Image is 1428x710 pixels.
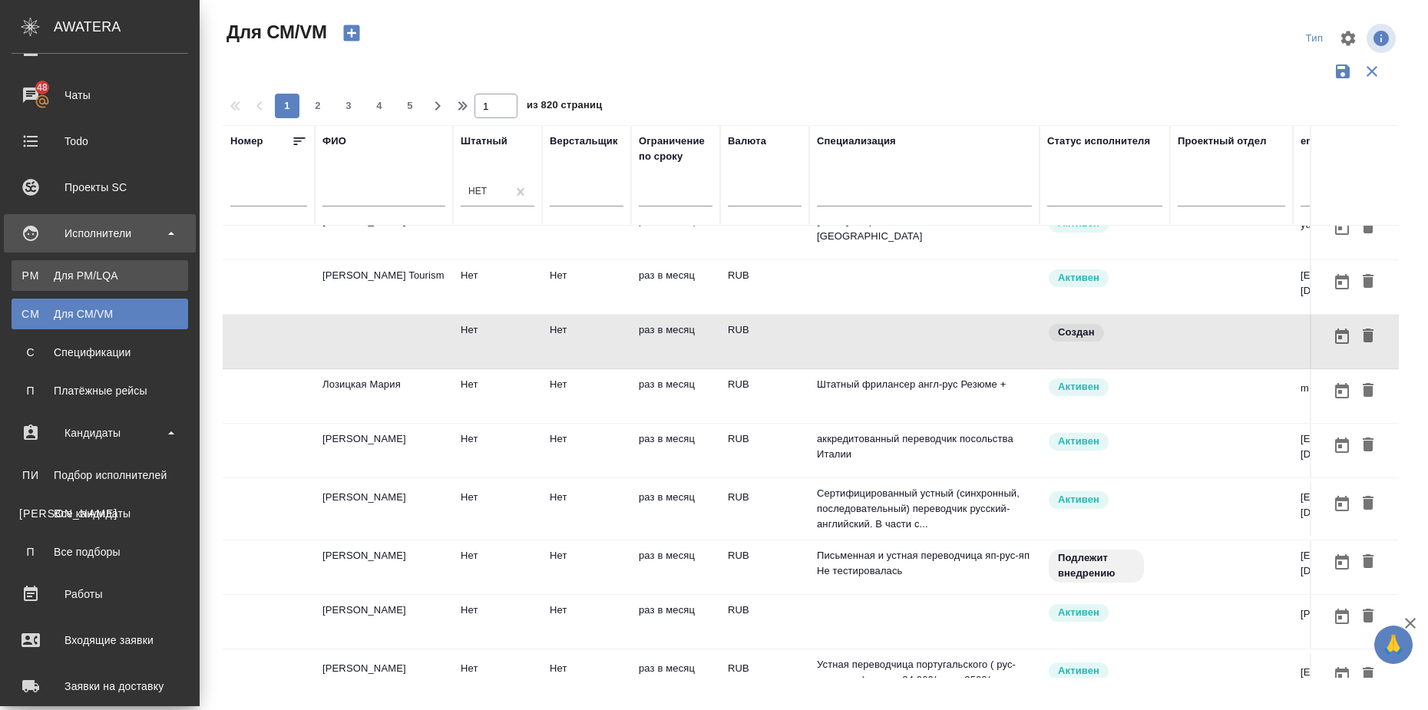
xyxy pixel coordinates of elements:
div: Проекты SC [12,176,188,199]
p: Активен [1058,270,1099,286]
div: Все кандидаты [19,506,180,521]
div: Специализация [817,134,896,149]
div: AWATERA [54,12,200,42]
span: 4 [367,98,392,114]
td: RUB [720,424,809,477]
div: email [1301,134,1327,149]
td: раз в месяц [631,595,720,649]
div: Рядовой исполнитель: назначай с учетом рейтинга [1047,603,1162,623]
div: Ограничение по сроку [639,134,712,164]
p: Активен [1058,434,1099,449]
td: Нет [542,260,631,314]
button: Открыть календарь загрузки [1329,603,1355,631]
td: Нет [542,206,631,259]
div: Рядовой исполнитель: назначай с учетом рейтинга [1047,431,1162,452]
a: PMДля PM/LQA [12,260,188,291]
p: Активен [1058,605,1099,620]
div: Нет [468,185,487,198]
td: раз в месяц [631,482,720,536]
button: 🙏 [1374,626,1413,664]
div: Платёжные рейсы [19,383,180,398]
td: Нет [542,482,631,536]
td: Нет [453,595,542,649]
td: раз в месяц [631,540,720,594]
td: Лозицкая Мария [315,369,453,423]
span: 🙏 [1380,629,1407,661]
a: Заявки на доставку [4,667,196,705]
button: 5 [398,94,422,118]
td: [PERSON_NAME] [315,482,453,536]
a: ПИПодбор исполнителей [12,460,188,490]
td: Нет [542,369,631,423]
div: Верстальщик [550,134,618,149]
button: Удалить [1355,268,1381,296]
button: 2 [306,94,330,118]
td: Нет [542,315,631,368]
button: Открыть календарь загрузки [1329,548,1355,576]
a: [PERSON_NAME]Все кандидаты [12,498,188,529]
span: Для СМ/VM [223,20,327,45]
span: Посмотреть информацию [1367,24,1399,53]
a: Входящие заявки [4,621,196,659]
td: Нет [542,540,631,594]
p: m.lozitskaia@awatera... [1301,381,1409,396]
td: RUB [720,206,809,259]
td: Нет [542,595,631,649]
button: Открыть календарь загрузки [1329,268,1355,296]
button: Открыть календарь загрузки [1329,213,1355,242]
td: RUB [720,260,809,314]
td: Нет [542,424,631,477]
div: Рядовой исполнитель: назначай с учетом рейтинга [1047,490,1162,510]
td: раз в месяц [631,315,720,368]
div: Номер [230,134,263,149]
button: 3 [336,94,361,118]
button: Открыть календарь загрузки [1329,661,1355,689]
p: Сертифицированный устный (синхронный, последовательный) переводчик русский-английский. В части с... [817,486,1032,532]
td: [PERSON_NAME] Tourism [315,260,453,314]
p: аккредитованный переводчик посольства Италии [817,431,1032,462]
div: Штатный [461,134,507,149]
div: Для CM/VM [19,306,180,322]
button: Открыть календарь загрузки [1329,431,1355,460]
span: 5 [398,98,422,114]
div: Рядовой исполнитель: назначай с учетом рейтинга [1047,268,1162,289]
p: [EMAIL_ADDRESS][DOMAIN_NAME] [1301,268,1416,299]
p: Активен [1058,663,1099,679]
p: [EMAIL_ADDRESS][DOMAIN_NAME] [1301,490,1416,520]
td: Нет [453,653,542,707]
td: Нет [453,260,542,314]
button: Создать [333,20,370,46]
td: Нет [453,482,542,536]
td: [PERSON_NAME] [315,653,453,707]
td: Нет [453,424,542,477]
button: Удалить [1355,431,1381,460]
span: 48 [28,80,57,95]
button: Открыть календарь загрузки [1329,322,1355,351]
div: Рядовой исполнитель: назначай с учетом рейтинга [1047,377,1162,398]
button: Удалить [1355,322,1381,351]
td: RUB [720,315,809,368]
td: раз в месяц [631,424,720,477]
td: Нет [453,206,542,259]
a: ПВсе подборы [12,537,188,567]
p: Создан [1058,325,1095,340]
div: Валюта [728,134,766,149]
td: раз в месяц [631,260,720,314]
td: [PERSON_NAME] [315,540,453,594]
td: Нет [542,653,631,707]
button: 4 [367,94,392,118]
div: Свежая кровь: на первые 3 заказа по тематике ставь редактора и фиксируй оценки [1047,548,1162,584]
span: 3 [336,98,361,114]
div: Исполнители [12,222,188,245]
a: Проекты SC [4,168,196,206]
span: 2 [306,98,330,114]
p: Активен [1058,492,1099,507]
td: RUB [720,653,809,707]
button: Сбросить фильтры [1357,57,1387,86]
button: Удалить [1355,548,1381,576]
td: раз в месяц [631,369,720,423]
td: Нет [453,369,542,423]
p: Подлежит внедрению [1058,550,1135,581]
p: Штатный фрилансер англ-рус Резюме + [817,377,1032,392]
div: Todo [12,130,188,153]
